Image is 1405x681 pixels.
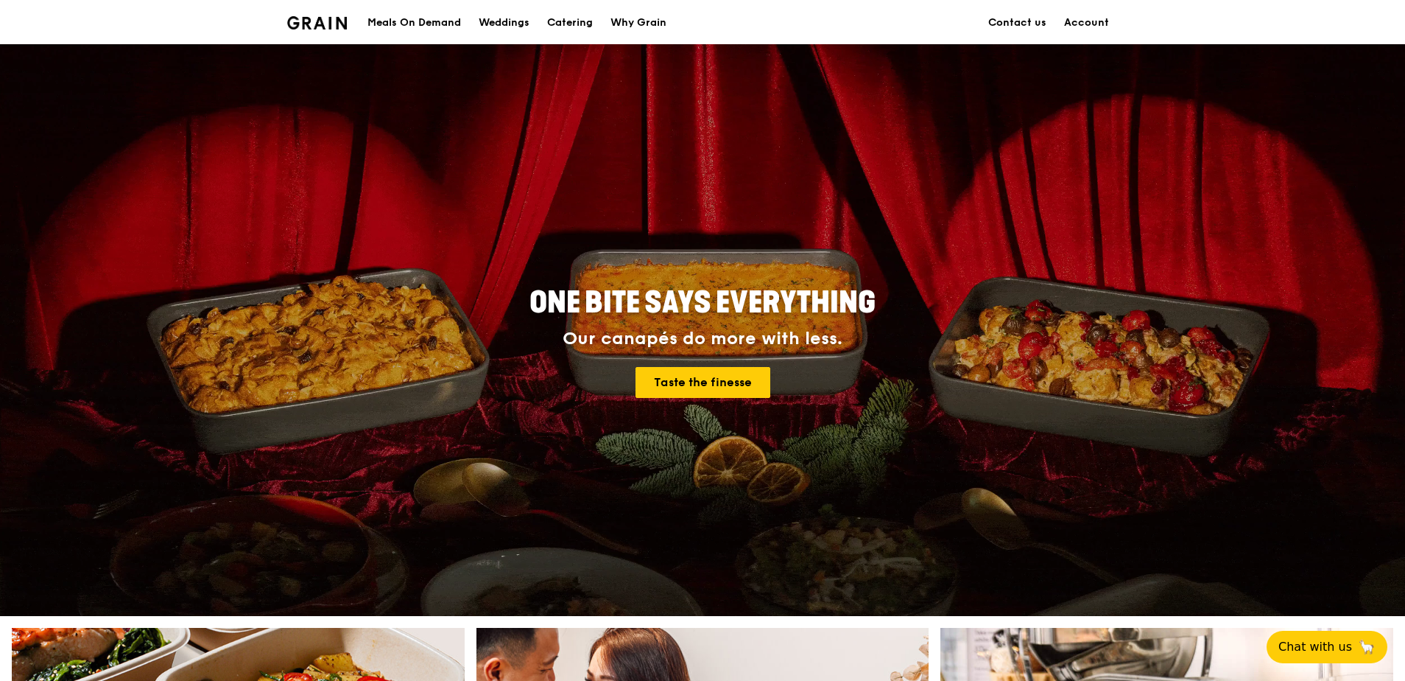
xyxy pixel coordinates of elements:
[437,329,968,349] div: Our canapés do more with less.
[479,1,529,45] div: Weddings
[979,1,1055,45] a: Contact us
[602,1,675,45] a: Why Grain
[529,285,876,321] span: ONE BITE SAYS EVERYTHING
[547,1,593,45] div: Catering
[367,1,461,45] div: Meals On Demand
[470,1,538,45] a: Weddings
[287,16,347,29] img: Grain
[1278,638,1352,656] span: Chat with us
[610,1,666,45] div: Why Grain
[635,367,770,398] a: Taste the finesse
[1358,638,1376,656] span: 🦙
[1055,1,1118,45] a: Account
[1267,631,1387,663] button: Chat with us🦙
[538,1,602,45] a: Catering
